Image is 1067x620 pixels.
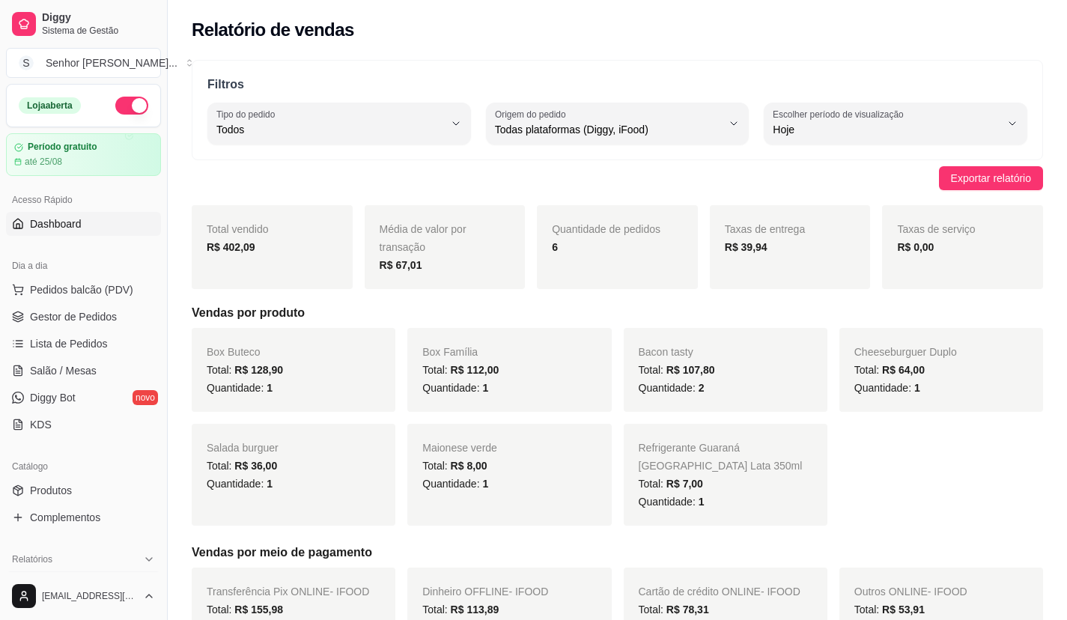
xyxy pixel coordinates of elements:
[207,382,273,394] span: Quantidade:
[6,386,161,410] a: Diggy Botnovo
[6,578,161,614] button: [EMAIL_ADDRESS][DOMAIN_NAME]
[216,122,444,137] span: Todos
[639,346,693,358] span: Bacon tasty
[207,76,1027,94] p: Filtros
[773,122,1000,137] span: Hoje
[234,460,277,472] span: R$ 36,00
[42,25,155,37] span: Sistema de Gestão
[639,478,703,490] span: Total:
[639,604,709,616] span: Total:
[28,142,97,153] article: Período gratuito
[6,188,161,212] div: Acesso Rápido
[699,496,705,508] span: 1
[267,478,273,490] span: 1
[854,346,957,358] span: Cheeseburguer Duplo
[207,103,471,145] button: Tipo do pedidoTodos
[486,103,750,145] button: Origem do pedidoTodas plataformas (Diggy, iFood)
[30,510,100,525] span: Complementos
[451,364,499,376] span: R$ 112,00
[854,382,920,394] span: Quantidade:
[30,417,52,432] span: KDS
[30,216,82,231] span: Dashboard
[30,390,76,405] span: Diggy Bot
[939,166,1043,190] button: Exportar relatório
[482,382,488,394] span: 1
[882,364,925,376] span: R$ 64,00
[422,364,499,376] span: Total:
[234,364,283,376] span: R$ 128,90
[951,170,1031,186] span: Exportar relatório
[422,460,487,472] span: Total:
[207,478,273,490] span: Quantidade:
[207,442,279,454] span: Salada burguer
[380,223,466,253] span: Média de valor por transação
[666,604,709,616] span: R$ 78,31
[207,460,277,472] span: Total:
[725,223,805,235] span: Taxas de entrega
[666,478,703,490] span: R$ 7,00
[25,156,62,168] article: até 25/08
[192,544,1043,562] h5: Vendas por meio de pagamento
[192,304,1043,322] h5: Vendas por produto
[207,346,261,358] span: Box Buteco
[882,604,925,616] span: R$ 53,91
[422,478,488,490] span: Quantidade:
[19,55,34,70] span: S
[897,223,975,235] span: Taxas de serviço
[30,282,133,297] span: Pedidos balcão (PDV)
[267,382,273,394] span: 1
[6,571,161,595] a: Relatórios de vendas
[422,586,548,598] span: Dinheiro OFFLINE - IFOOD
[422,442,497,454] span: Maionese verde
[6,6,161,42] a: DiggySistema de Gestão
[207,241,255,253] strong: R$ 402,09
[6,505,161,529] a: Complementos
[854,364,925,376] span: Total:
[192,18,354,42] h2: Relatório de vendas
[30,483,72,498] span: Produtos
[6,48,161,78] button: Select a team
[451,460,487,472] span: R$ 8,00
[639,442,803,472] span: Refrigerante Guaraná [GEOGRAPHIC_DATA] Lata 350ml
[639,364,715,376] span: Total:
[216,108,280,121] label: Tipo do pedido
[6,254,161,278] div: Dia a dia
[639,586,800,598] span: Cartão de crédito ONLINE - IFOOD
[451,604,499,616] span: R$ 113,89
[6,413,161,437] a: KDS
[422,346,478,358] span: Box Família
[725,241,767,253] strong: R$ 39,94
[6,133,161,176] a: Período gratuitoaté 25/08
[854,586,967,598] span: Outros ONLINE - IFOOD
[12,553,52,565] span: Relatórios
[639,382,705,394] span: Quantidade:
[19,97,81,114] div: Loja aberta
[46,55,177,70] div: Senhor [PERSON_NAME] ...
[666,364,715,376] span: R$ 107,80
[234,604,283,616] span: R$ 155,98
[30,336,108,351] span: Lista de Pedidos
[914,382,920,394] span: 1
[495,108,571,121] label: Origem do pedido
[482,478,488,490] span: 1
[699,382,705,394] span: 2
[6,212,161,236] a: Dashboard
[6,332,161,356] a: Lista de Pedidos
[6,478,161,502] a: Produtos
[6,455,161,478] div: Catálogo
[552,241,558,253] strong: 6
[639,496,705,508] span: Quantidade:
[6,278,161,302] button: Pedidos balcão (PDV)
[6,305,161,329] a: Gestor de Pedidos
[42,11,155,25] span: Diggy
[854,604,925,616] span: Total:
[6,359,161,383] a: Salão / Mesas
[207,364,283,376] span: Total:
[380,259,422,271] strong: R$ 67,01
[552,223,660,235] span: Quantidade de pedidos
[207,223,269,235] span: Total vendido
[42,590,137,602] span: [EMAIL_ADDRESS][DOMAIN_NAME]
[30,309,117,324] span: Gestor de Pedidos
[207,586,369,598] span: Transferência Pix ONLINE - IFOOD
[495,122,723,137] span: Todas plataformas (Diggy, iFood)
